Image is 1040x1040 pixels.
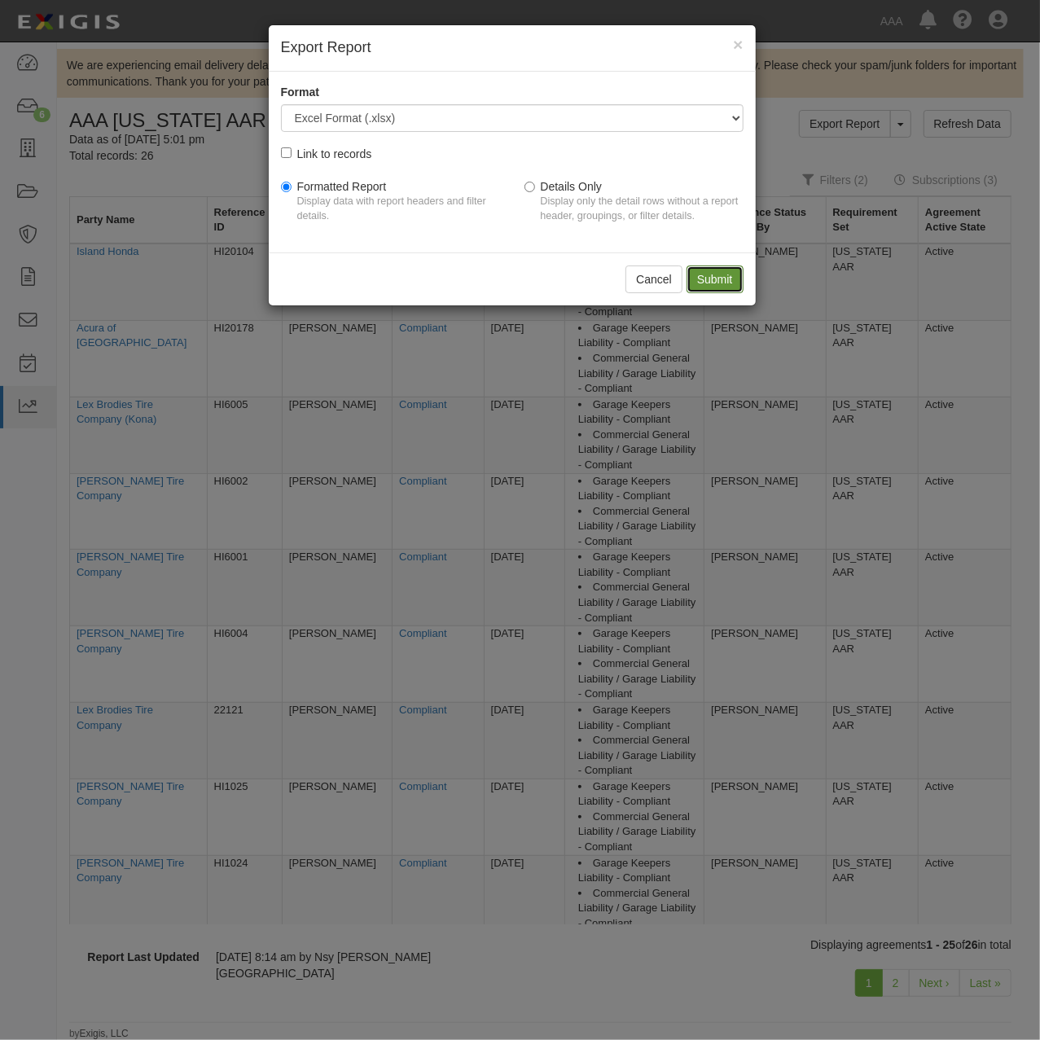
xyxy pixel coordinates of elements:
span: × [733,35,743,54]
label: Format [281,84,319,100]
button: Cancel [625,265,682,293]
input: Submit [687,265,744,293]
input: Link to records [281,147,292,158]
input: Formatted ReportDisplay data with report headers and filter details. [281,182,292,192]
div: Link to records [297,144,372,162]
label: Details Only [524,178,744,232]
p: Display data with report headers and filter details. [297,195,500,224]
button: Close [733,36,743,53]
h4: Export Report [281,37,744,59]
label: Formatted Report [281,178,500,232]
input: Details OnlyDisplay only the detail rows without a report header, groupings, or filter details. [524,182,535,192]
p: Display only the detail rows without a report header, groupings, or filter details. [541,195,744,224]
